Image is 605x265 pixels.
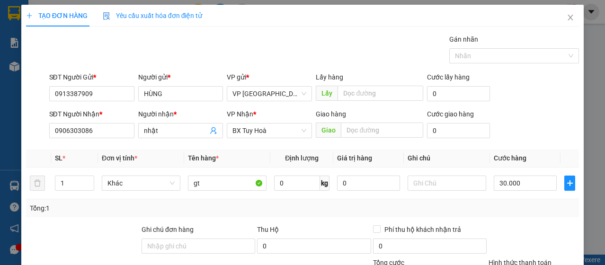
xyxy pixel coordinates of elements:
[316,110,346,118] span: Giao hàng
[316,86,338,101] span: Lấy
[338,86,423,101] input: Dọc đường
[427,86,490,101] input: Cước lấy hàng
[320,176,329,191] span: kg
[102,154,137,162] span: Đơn vị tính
[285,154,319,162] span: Định lượng
[30,203,234,213] div: Tổng: 1
[188,154,219,162] span: Tên hàng
[188,176,267,191] input: VD: Bàn, Ghế
[210,127,217,134] span: user-add
[565,179,575,187] span: plus
[49,72,134,82] div: SĐT Người Gửi
[227,110,253,118] span: VP Nhận
[138,72,223,82] div: Người gửi
[427,123,490,138] input: Cước giao hàng
[341,123,423,138] input: Dọc đường
[142,226,194,233] label: Ghi chú đơn hàng
[567,14,574,21] span: close
[107,176,175,190] span: Khác
[337,154,372,162] span: Giá trị hàng
[142,238,255,254] input: Ghi chú đơn hàng
[427,110,474,118] label: Cước giao hàng
[337,176,400,191] input: 0
[557,5,584,31] button: Close
[404,149,490,168] th: Ghi chú
[408,176,486,191] input: Ghi Chú
[427,73,470,81] label: Cước lấy hàng
[494,154,526,162] span: Cước hàng
[449,35,478,43] label: Gán nhãn
[316,123,341,138] span: Giao
[381,224,465,235] span: Phí thu hộ khách nhận trả
[316,73,343,81] span: Lấy hàng
[257,226,279,233] span: Thu Hộ
[49,109,134,119] div: SĐT Người Nhận
[26,12,33,19] span: plus
[55,154,62,162] span: SL
[26,12,88,19] span: TẠO ĐƠN HÀNG
[564,176,575,191] button: plus
[103,12,203,19] span: Yêu cầu xuất hóa đơn điện tử
[232,124,306,138] span: BX Tuy Hoà
[232,87,306,101] span: VP Nha Trang xe Limousine
[103,12,110,20] img: icon
[30,176,45,191] button: delete
[227,72,312,82] div: VP gửi
[138,109,223,119] div: Người nhận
